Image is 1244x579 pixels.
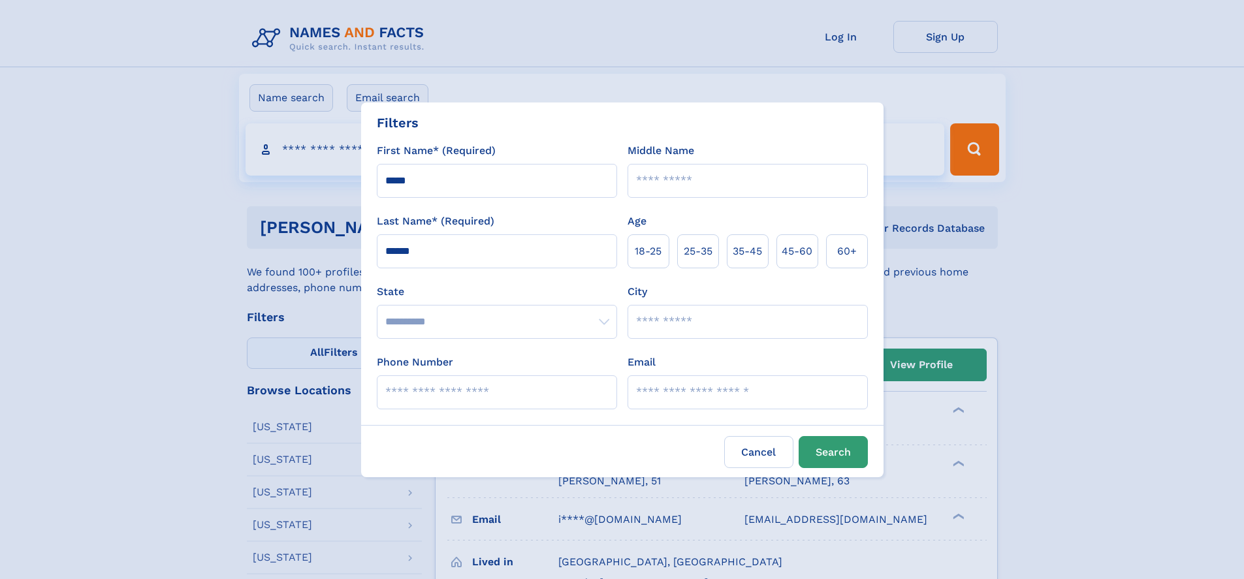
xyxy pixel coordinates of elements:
[377,284,617,300] label: State
[724,436,793,468] label: Cancel
[782,243,812,259] span: 45‑60
[799,436,868,468] button: Search
[377,113,419,133] div: Filters
[377,213,494,229] label: Last Name* (Required)
[628,143,694,159] label: Middle Name
[377,143,496,159] label: First Name* (Required)
[628,213,646,229] label: Age
[684,243,712,259] span: 25‑35
[628,354,656,370] label: Email
[733,243,762,259] span: 35‑45
[837,243,857,259] span: 60+
[377,354,453,370] label: Phone Number
[635,243,662,259] span: 18‑25
[628,284,647,300] label: City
